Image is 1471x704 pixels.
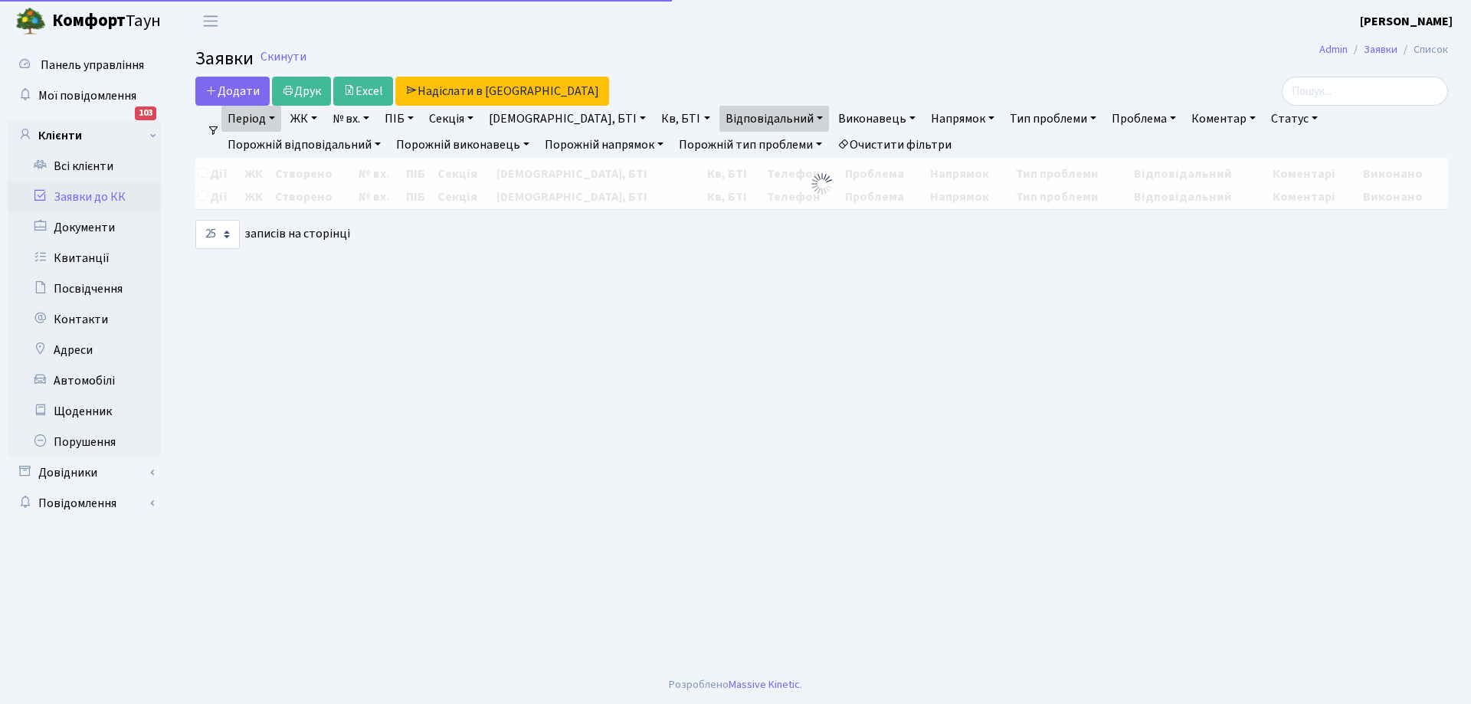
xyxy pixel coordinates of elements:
[41,57,144,74] span: Панель управління
[8,365,161,396] a: Автомобілі
[8,427,161,457] a: Порушення
[1397,41,1448,58] li: Список
[655,106,716,132] a: Кв, БТІ
[284,106,323,132] a: ЖК
[1004,106,1102,132] a: Тип проблеми
[272,77,331,106] a: Друк
[8,80,161,111] a: Мої повідомлення103
[673,132,828,158] a: Порожній тип проблеми
[8,457,161,488] a: Довідники
[8,243,161,273] a: Квитанції
[333,77,393,106] a: Excel
[221,132,387,158] a: Порожній відповідальний
[8,212,161,243] a: Документи
[395,77,609,106] a: Надіслати в [GEOGRAPHIC_DATA]
[52,8,126,33] b: Комфорт
[8,182,161,212] a: Заявки до КК
[831,132,958,158] a: Очистити фільтри
[195,220,240,249] select: записів на сторінці
[326,106,375,132] a: № вх.
[1360,13,1453,30] b: [PERSON_NAME]
[8,50,161,80] a: Панель управління
[8,488,161,519] a: Повідомлення
[135,106,156,120] div: 103
[1360,12,1453,31] a: [PERSON_NAME]
[1106,106,1182,132] a: Проблема
[195,220,350,249] label: записів на сторінці
[8,151,161,182] a: Всі клієнти
[8,335,161,365] a: Адреси
[38,87,136,104] span: Мої повідомлення
[423,106,480,132] a: Секція
[205,83,260,100] span: Додати
[925,106,1001,132] a: Напрямок
[1319,41,1348,57] a: Admin
[8,304,161,335] a: Контакти
[378,106,420,132] a: ПІБ
[195,45,254,72] span: Заявки
[669,676,802,693] div: Розроблено .
[729,676,800,693] a: Massive Kinetic
[1364,41,1397,57] a: Заявки
[1185,106,1262,132] a: Коментар
[195,77,270,106] a: Додати
[15,6,46,37] img: logo.png
[52,8,161,34] span: Таун
[483,106,652,132] a: [DEMOGRAPHIC_DATA], БТІ
[260,50,306,64] a: Скинути
[719,106,829,132] a: Відповідальний
[390,132,536,158] a: Порожній виконавець
[1282,77,1448,106] input: Пошук...
[8,396,161,427] a: Щоденник
[192,8,230,34] button: Переключити навігацію
[832,106,922,132] a: Виконавець
[1296,34,1471,66] nav: breadcrumb
[810,172,834,196] img: Обробка...
[8,120,161,151] a: Клієнти
[1265,106,1324,132] a: Статус
[221,106,281,132] a: Період
[539,132,670,158] a: Порожній напрямок
[8,273,161,304] a: Посвідчення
